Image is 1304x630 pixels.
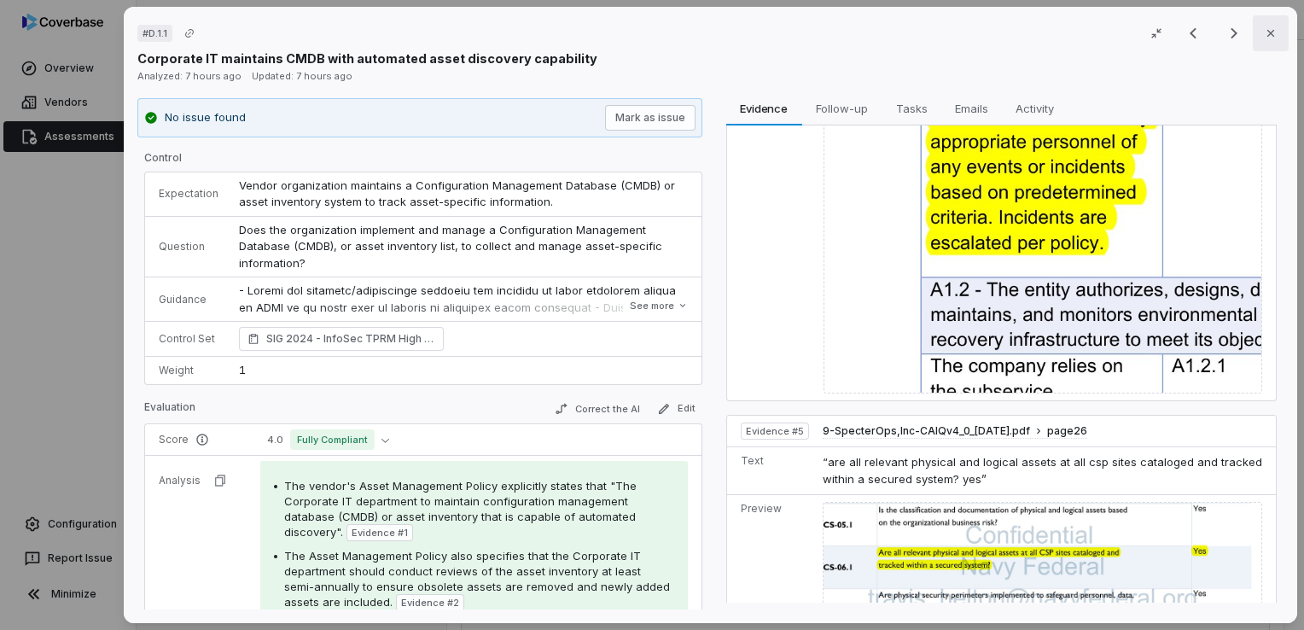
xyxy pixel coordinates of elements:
p: Weight [159,364,218,377]
button: 9-SpecterOps,Inc-CAIQv4_0_[DATE].pdfpage26 [823,424,1087,439]
span: Tasks [888,97,934,120]
span: “are all relevant physical and logical assets at all csp sites cataloged and tracked within a sec... [823,455,1262,486]
span: # D.1.1 [143,26,167,40]
span: Evidence # 1 [352,526,408,540]
span: Evidence [733,97,795,120]
td: Preview [726,495,815,620]
p: Analysis [159,474,201,487]
p: Corporate IT maintains CMDB with automated asset discovery capability [137,50,597,67]
span: Activity [1008,97,1060,120]
span: The Asset Management Policy also specifies that the Corporate IT department should conduct review... [284,549,670,609]
button: Correct the AI [547,399,646,419]
button: Previous result [1176,23,1210,44]
span: Evidence # 5 [745,424,803,438]
p: Control [144,151,702,172]
span: Follow-up [809,97,875,120]
button: Copy link [174,18,205,49]
p: Expectation [159,187,218,201]
span: Fully Compliant [290,429,375,450]
p: Evaluation [144,400,195,421]
button: See more [624,290,692,321]
p: Guidance [159,293,218,306]
button: Mark as issue [604,105,695,131]
span: Emails [947,97,994,120]
p: - Loremi dol sitametc/adipiscinge seddoeiu tem incididu ut labor etdolorem aliqua en ADMI ve qu n... [239,283,688,499]
span: The vendor's Asset Management Policy explicitly states that "The Corporate IT department to maint... [284,479,637,539]
p: Question [159,240,218,254]
span: 9-SpecterOps,Inc-CAIQv4_0_[DATE].pdf [823,424,1030,438]
span: Vendor organization maintains a Configuration Management Database (CMDB) or asset inventory syste... [239,178,678,209]
span: SIG 2024 - InfoSec TPRM High Framework [266,330,435,347]
p: Control Set [159,332,218,346]
td: Text [726,447,815,495]
img: 0f3bfb05fe59441f81b7fbeecc6f44dd_original.jpg_w1200.jpg [823,502,1262,613]
span: Analyzed: 7 hours ago [137,70,242,82]
span: Evidence # 2 [401,596,459,610]
button: Next result [1217,23,1251,44]
span: 1 [239,363,246,376]
p: No issue found [165,109,246,126]
button: 4.0Fully Compliant [260,429,396,450]
button: Edit [649,399,701,419]
p: Score [159,433,240,446]
span: page 26 [1047,424,1087,438]
span: Does the organization implement and manage a Configuration Management Database (CMDB), or asset i... [239,223,666,270]
span: Updated: 7 hours ago [252,70,352,82]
